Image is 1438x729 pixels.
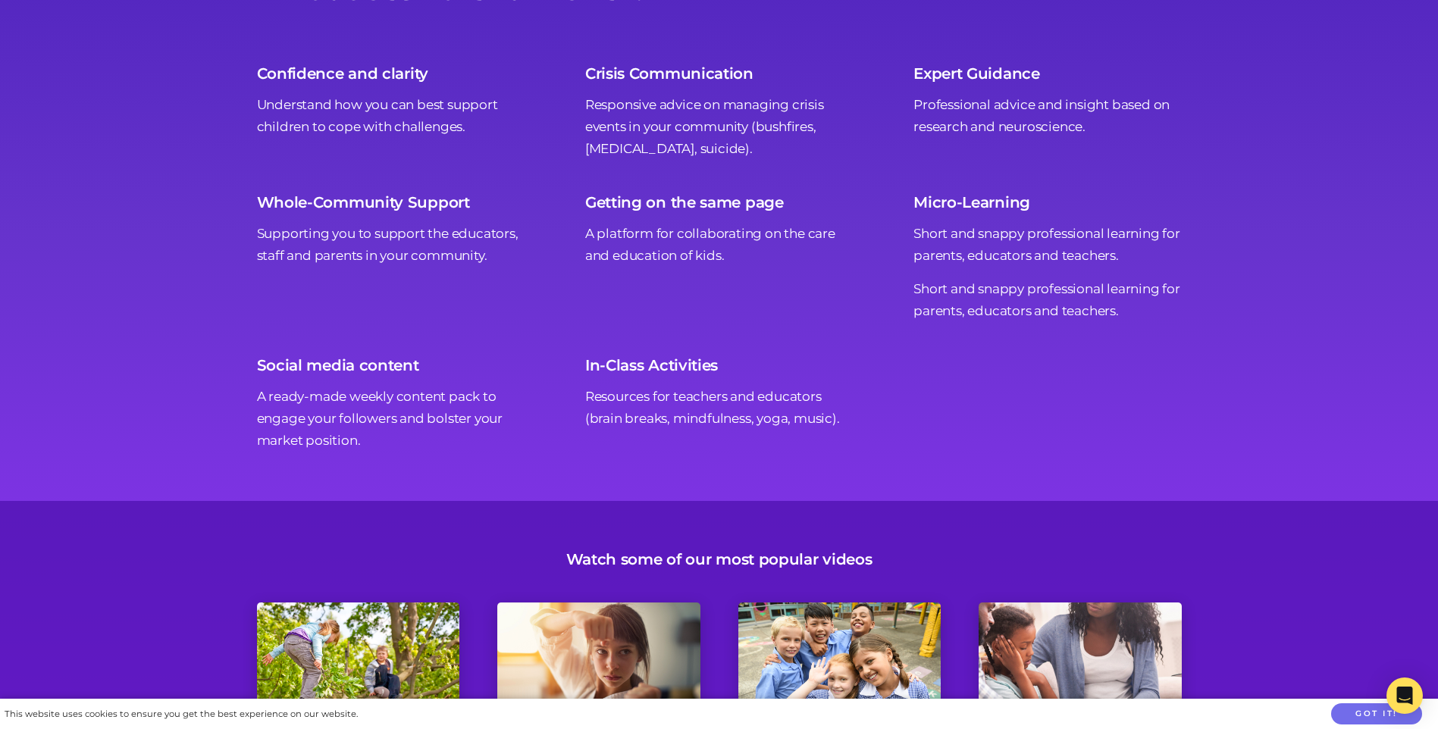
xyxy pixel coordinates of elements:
[913,64,1040,83] h3: Expert Guidance
[585,223,853,267] p: A platform for collaborating on the care and education of kids.
[585,64,753,83] h3: Crisis Communication
[585,193,784,211] h3: Getting on the same page
[1386,677,1423,714] div: Open Intercom Messenger
[913,193,1030,211] h3: Micro-Learning
[585,356,718,374] h3: In-Class Activities
[257,94,525,138] p: Understand how you can best support children to cope with challenges.
[257,193,470,211] h3: Whole-Community Support
[257,223,525,267] p: Supporting you to support the educators, staff and parents in your community.
[1331,703,1422,725] button: Got it!
[257,356,419,374] h3: Social media content
[257,64,428,83] h3: Confidence and clarity
[585,386,853,430] p: Resources for teachers and educators (brain breaks, mindfulness, yoga, music).
[566,550,873,568] h3: Watch some of our most popular videos
[257,386,525,452] p: A ready-made weekly content pack to engage your followers and bolster your market position.
[5,706,358,722] div: This website uses cookies to ensure you get the best experience on our website.
[585,94,853,160] p: Responsive advice on managing crisis events in your community (bushfires, [MEDICAL_DATA], suicide).
[913,278,1181,322] p: Short and snappy professional learning for parents, educators and teachers.
[913,223,1181,267] p: Short and snappy professional learning for parents, educators and teachers.
[913,94,1181,138] p: Professional advice and insight based on research and neuroscience.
